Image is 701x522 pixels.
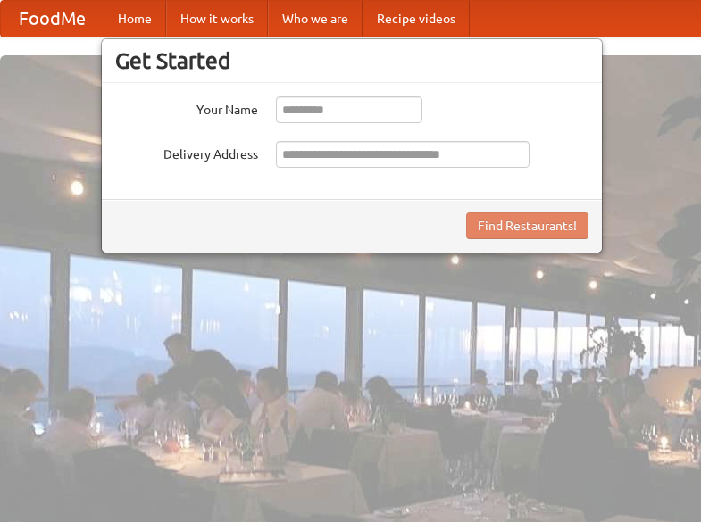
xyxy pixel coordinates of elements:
[1,1,104,37] a: FoodMe
[115,47,588,74] h3: Get Started
[466,212,588,239] button: Find Restaurants!
[104,1,166,37] a: Home
[363,1,470,37] a: Recipe videos
[115,141,258,163] label: Delivery Address
[166,1,268,37] a: How it works
[268,1,363,37] a: Who we are
[115,96,258,119] label: Your Name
